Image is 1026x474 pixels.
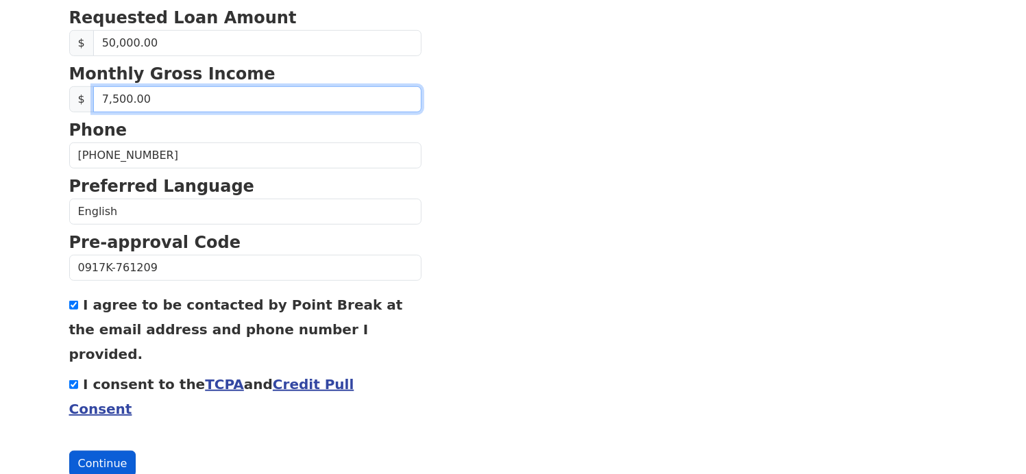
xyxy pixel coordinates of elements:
[69,177,254,196] strong: Preferred Language
[69,8,297,27] strong: Requested Loan Amount
[93,30,422,56] input: Requested Loan Amount
[205,376,244,392] a: TCPA
[69,297,403,362] label: I agree to be contacted by Point Break at the email address and phone number I provided.
[69,121,127,140] strong: Phone
[93,86,422,112] input: Monthly Gross Income
[69,62,422,86] p: Monthly Gross Income
[69,376,354,417] label: I consent to the and
[69,142,422,169] input: Phone
[69,30,94,56] span: $
[69,233,241,252] strong: Pre-approval Code
[69,255,422,281] input: Pre-approval Code
[69,86,94,112] span: $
